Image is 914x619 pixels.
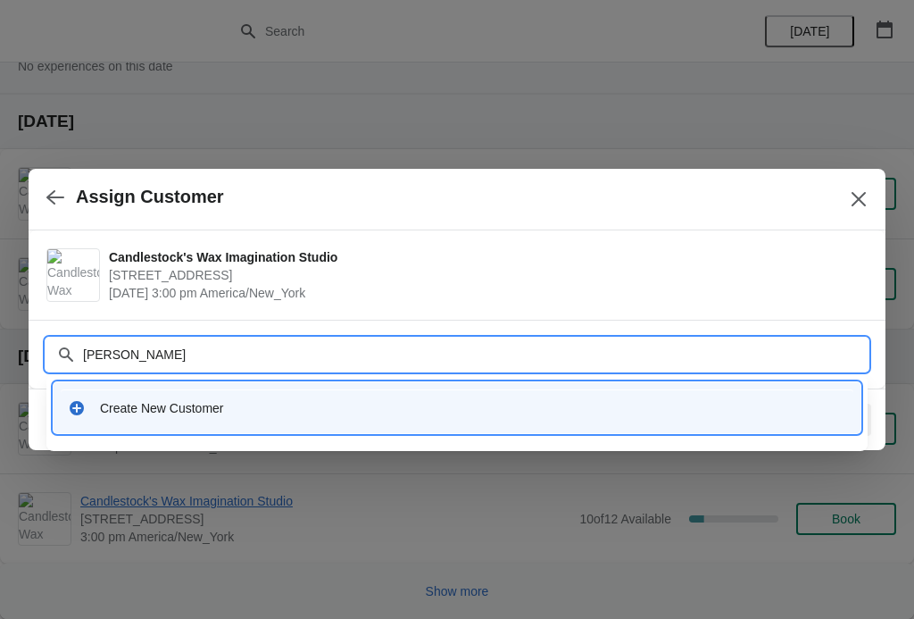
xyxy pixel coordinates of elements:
img: Candlestock's Wax Imagination Studio | 1450 Rte 212, Saugerties, NY, USA | October 19 | 3:00 pm A... [47,249,99,301]
span: [STREET_ADDRESS] [109,266,859,284]
div: Create New Customer [100,399,846,417]
input: Search customer name or email [82,339,868,371]
span: Candlestock's Wax Imagination Studio [109,248,859,266]
h2: Assign Customer [76,187,224,207]
span: [DATE] 3:00 pm America/New_York [109,284,859,302]
button: Close [843,183,875,215]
